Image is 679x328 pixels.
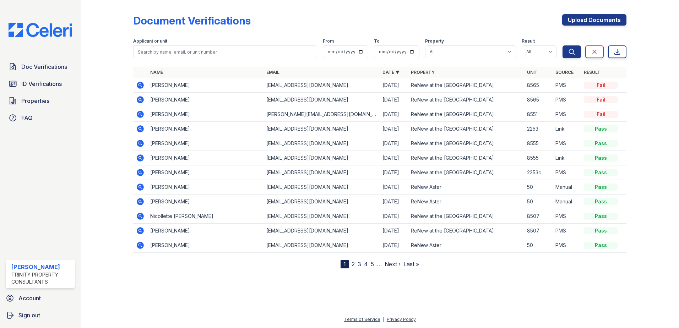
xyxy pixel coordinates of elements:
td: [EMAIL_ADDRESS][DOMAIN_NAME] [264,93,380,107]
a: Doc Verifications [6,60,75,74]
td: ReNew at the [GEOGRAPHIC_DATA] [408,78,524,93]
div: Pass [584,184,618,191]
td: 8551 [524,107,553,122]
td: [EMAIL_ADDRESS][DOMAIN_NAME] [264,78,380,93]
td: PMS [553,78,581,93]
td: [PERSON_NAME] [147,151,264,165]
td: Link [553,122,581,136]
td: [DATE] [380,122,408,136]
img: CE_Logo_Blue-a8612792a0a2168367f1c8372b55b34899dd931a85d93a1a3d3e32e68fde9ad4.png [3,23,78,37]
td: [DATE] [380,165,408,180]
td: [EMAIL_ADDRESS][DOMAIN_NAME] [264,165,380,180]
td: [PERSON_NAME] [147,107,264,122]
td: [DATE] [380,209,408,224]
td: [DATE] [380,107,408,122]
div: Pass [584,213,618,220]
a: Account [3,291,78,305]
div: Fail [584,82,618,89]
td: 8507 [524,224,553,238]
td: 2253c [524,165,553,180]
a: Email [266,70,279,75]
div: Pass [584,198,618,205]
a: 2 [352,261,355,268]
td: [PERSON_NAME] [147,165,264,180]
a: Properties [6,94,75,108]
td: [DATE] [380,224,408,238]
td: [EMAIL_ADDRESS][DOMAIN_NAME] [264,151,380,165]
div: Fail [584,96,618,103]
div: Fail [584,111,618,118]
a: ID Verifications [6,77,75,91]
td: ReNew at the [GEOGRAPHIC_DATA] [408,151,524,165]
td: 8565 [524,78,553,93]
td: 2253 [524,122,553,136]
a: FAQ [6,111,75,125]
td: [EMAIL_ADDRESS][DOMAIN_NAME] [264,122,380,136]
td: [DATE] [380,195,408,209]
a: 5 [371,261,374,268]
div: Pass [584,154,618,162]
td: PMS [553,224,581,238]
span: FAQ [21,114,33,122]
a: 3 [358,261,361,268]
td: [DATE] [380,93,408,107]
label: From [323,38,334,44]
a: Privacy Policy [387,317,416,322]
td: [PERSON_NAME] [147,78,264,93]
span: … [377,260,382,268]
td: 8507 [524,209,553,224]
td: 50 [524,195,553,209]
a: Upload Documents [562,14,626,26]
a: Name [150,70,163,75]
a: Date ▼ [382,70,400,75]
td: PMS [553,165,581,180]
a: Next › [385,261,401,268]
div: | [383,317,384,322]
td: [EMAIL_ADDRESS][DOMAIN_NAME] [264,238,380,253]
div: Pass [584,169,618,176]
td: 8555 [524,136,553,151]
td: ReNew Aster [408,195,524,209]
div: Pass [584,125,618,132]
a: Unit [527,70,538,75]
td: Manual [553,180,581,195]
td: [PERSON_NAME] [147,195,264,209]
a: Property [411,70,435,75]
td: Nicollette [PERSON_NAME] [147,209,264,224]
span: Properties [21,97,49,105]
span: Sign out [18,311,40,319]
td: [PERSON_NAME] [147,238,264,253]
label: Applicant or unit [133,38,167,44]
a: Last » [403,261,419,268]
a: Source [555,70,574,75]
td: [DATE] [380,78,408,93]
span: Doc Verifications [21,62,67,71]
td: ReNew at the [GEOGRAPHIC_DATA] [408,136,524,151]
div: Pass [584,140,618,147]
td: [DATE] [380,151,408,165]
a: Sign out [3,308,78,322]
td: ReNew at the [GEOGRAPHIC_DATA] [408,224,524,238]
a: 4 [364,261,368,268]
div: Trinity Property Consultants [11,271,72,285]
td: PMS [553,209,581,224]
td: [DATE] [380,136,408,151]
label: Result [522,38,535,44]
td: [PERSON_NAME] [147,136,264,151]
a: Result [584,70,601,75]
td: Link [553,151,581,165]
div: Document Verifications [133,14,251,27]
label: To [374,38,380,44]
div: [PERSON_NAME] [11,263,72,271]
div: Pass [584,242,618,249]
div: 1 [341,260,349,268]
span: ID Verifications [21,80,62,88]
td: 8555 [524,151,553,165]
td: PMS [553,93,581,107]
td: ReNew Aster [408,238,524,253]
td: ReNew Aster [408,180,524,195]
td: [PERSON_NAME][EMAIL_ADDRESS][DOMAIN_NAME] [264,107,380,122]
td: PMS [553,238,581,253]
td: 50 [524,180,553,195]
td: [PERSON_NAME] [147,93,264,107]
